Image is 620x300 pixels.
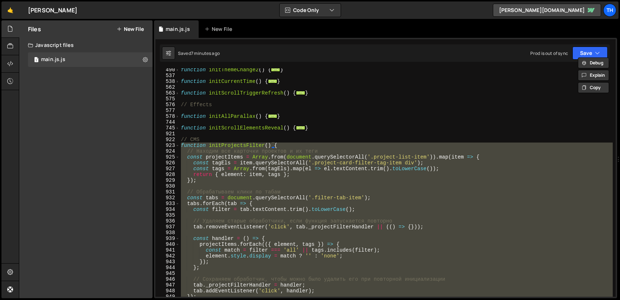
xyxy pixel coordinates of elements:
[1,1,19,19] a: 🤙
[155,195,180,201] div: 932
[155,166,180,172] div: 927
[603,4,616,17] a: Th
[155,154,180,160] div: 925
[155,218,180,224] div: 936
[155,276,180,282] div: 946
[578,70,609,81] button: Explain
[155,90,180,96] div: 563
[41,56,65,63] div: main.js.js
[296,126,305,130] span: ...
[155,241,180,247] div: 940
[155,160,180,166] div: 926
[155,73,180,79] div: 537
[578,57,609,68] button: Debug
[155,224,180,230] div: 937
[280,4,341,17] button: Code Only
[155,265,180,271] div: 944
[155,259,180,265] div: 943
[155,282,180,288] div: 947
[117,26,144,32] button: New File
[155,108,180,113] div: 577
[155,79,180,84] div: 538
[155,119,180,125] div: 744
[155,137,180,143] div: 922
[28,6,77,15] div: [PERSON_NAME]
[28,52,153,67] div: 17273/47859.js
[530,50,568,56] div: Prod is out of sync
[572,47,608,60] button: Save
[28,25,41,33] h2: Files
[268,114,277,118] span: ...
[155,143,180,148] div: 923
[155,294,180,300] div: 949
[155,271,180,276] div: 945
[155,172,180,177] div: 928
[155,288,180,294] div: 948
[19,38,153,52] div: Javascript files
[155,207,180,212] div: 934
[155,253,180,259] div: 942
[155,183,180,189] div: 930
[578,82,609,93] button: Copy
[155,177,180,183] div: 929
[155,67,180,73] div: 490
[155,102,180,108] div: 576
[271,68,280,72] span: ...
[204,25,235,33] div: New File
[155,212,180,218] div: 935
[155,230,180,236] div: 938
[155,113,180,119] div: 578
[155,125,180,131] div: 745
[296,91,305,95] span: ...
[166,25,190,33] div: main.js.js
[155,96,180,102] div: 575
[155,148,180,154] div: 924
[155,201,180,207] div: 933
[155,131,180,137] div: 921
[155,236,180,241] div: 939
[493,4,601,17] a: [PERSON_NAME][DOMAIN_NAME]
[155,84,180,90] div: 562
[178,50,220,56] div: Saved
[191,50,220,56] div: 7 minutes ago
[268,79,277,83] span: ...
[155,247,180,253] div: 941
[34,57,39,63] span: 1
[155,189,180,195] div: 931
